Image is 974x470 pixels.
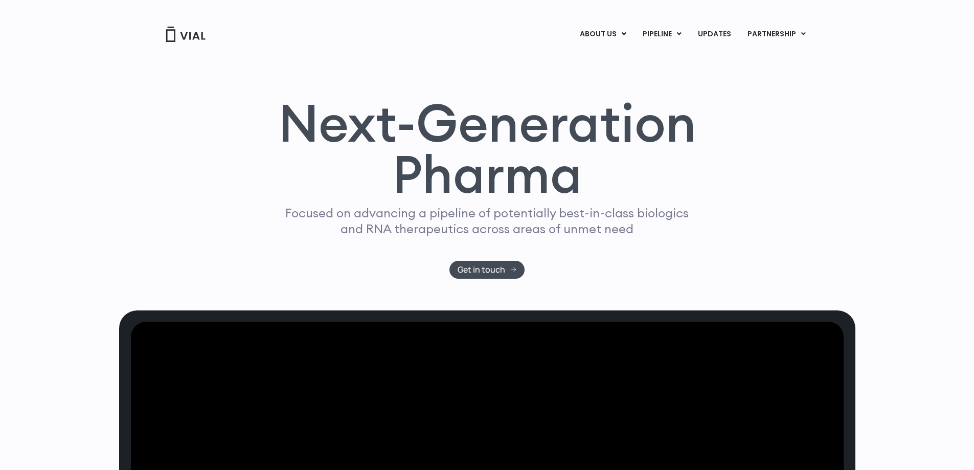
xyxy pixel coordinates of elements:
[266,97,709,200] h1: Next-Generation Pharma
[690,26,739,43] a: UPDATES
[281,205,693,237] p: Focused on advancing a pipeline of potentially best-in-class biologics and RNA therapeutics acros...
[458,266,505,274] span: Get in touch
[739,26,814,43] a: PARTNERSHIPMenu Toggle
[449,261,525,279] a: Get in touch
[572,26,634,43] a: ABOUT USMenu Toggle
[635,26,689,43] a: PIPELINEMenu Toggle
[165,27,206,42] img: Vial Logo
